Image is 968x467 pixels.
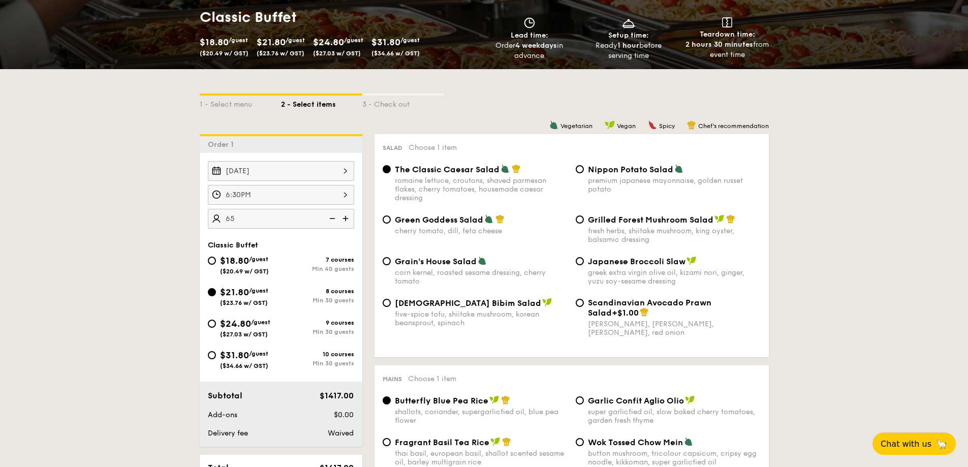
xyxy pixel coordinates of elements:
img: icon-spicy.37a8142b.svg [648,120,657,130]
img: icon-teardown.65201eee.svg [722,17,732,27]
span: Vegetarian [560,122,592,130]
span: Fragrant Basil Tea Rice [395,438,489,447]
strong: 1 hour [617,41,639,50]
span: ($27.03 w/ GST) [220,331,268,338]
span: Spicy [659,122,675,130]
span: $1417.00 [320,391,354,400]
img: icon-add.58712e84.svg [339,209,354,228]
span: Delivery fee [208,429,248,438]
span: $21.80 [257,37,286,48]
span: Setup time: [608,31,649,40]
strong: 4 weekdays [515,41,557,50]
img: icon-chef-hat.a58ddaea.svg [687,120,696,130]
input: $21.80/guest($23.76 w/ GST)8 coursesMin 30 guests [208,288,216,296]
span: $31.80 [371,37,400,48]
input: Garlic Confit Aglio Oliosuper garlicfied oil, slow baked cherry tomatoes, garden fresh thyme [576,396,584,404]
input: Japanese Broccoli Slawgreek extra virgin olive oil, kizami nori, ginger, yuzu soy-sesame dressing [576,257,584,265]
img: icon-vegetarian.fe4039eb.svg [478,256,487,265]
div: 1 - Select menu [200,96,281,110]
input: Butterfly Blue Pea Riceshallots, coriander, supergarlicfied oil, blue pea flower [383,396,391,404]
span: /guest [251,319,270,326]
img: icon-chef-hat.a58ddaea.svg [640,307,649,317]
span: Choose 1 item [408,375,456,383]
div: Order in advance [484,41,575,61]
input: Green Goddess Saladcherry tomato, dill, feta cheese [383,215,391,224]
img: icon-dish.430c3a2e.svg [621,17,636,28]
input: Nippon Potato Saladpremium japanese mayonnaise, golden russet potato [576,165,584,173]
span: /guest [229,37,248,44]
span: /guest [286,37,305,44]
input: Scandinavian Avocado Prawn Salad+$1.00[PERSON_NAME], [PERSON_NAME], [PERSON_NAME], red onion [576,299,584,307]
div: shallots, coriander, supergarlicfied oil, blue pea flower [395,408,568,425]
img: icon-chef-hat.a58ddaea.svg [502,437,511,446]
input: $24.80/guest($27.03 w/ GST)9 coursesMin 30 guests [208,320,216,328]
div: cherry tomato, dill, feta cheese [395,227,568,235]
span: The Classic Caesar Salad [395,165,499,174]
img: icon-vegan.f8ff3823.svg [542,298,552,307]
div: 10 courses [281,351,354,358]
span: Butterfly Blue Pea Rice [395,396,488,406]
img: icon-reduce.1d2dbef1.svg [324,209,339,228]
input: [DEMOGRAPHIC_DATA] Bibim Saladfive-spice tofu, shiitake mushroom, korean beansprout, spinach [383,299,391,307]
input: Event time [208,185,354,205]
div: [PERSON_NAME], [PERSON_NAME], [PERSON_NAME], red onion [588,320,761,337]
input: Grain's House Saladcorn kernel, roasted sesame dressing, cherry tomato [383,257,391,265]
img: icon-clock.2db775ea.svg [522,17,537,28]
img: icon-chef-hat.a58ddaea.svg [501,395,510,404]
input: Event date [208,161,354,181]
div: Ready before serving time [583,41,674,61]
span: /guest [400,37,420,44]
div: Min 30 guests [281,328,354,335]
span: $31.80 [220,350,249,361]
span: Green Goddess Salad [395,215,483,225]
span: Japanese Broccoli Slaw [588,257,685,266]
span: Garlic Confit Aglio Olio [588,396,684,406]
span: Chef's recommendation [698,122,769,130]
button: Chat with us🦙 [872,432,956,455]
span: 🦙 [935,438,948,450]
span: /guest [249,350,268,357]
img: icon-vegetarian.fe4039eb.svg [484,214,493,224]
div: fresh herbs, shiitake mushroom, king oyster, balsamic dressing [588,227,761,244]
span: ($20.49 w/ GST) [200,50,248,57]
img: icon-vegan.f8ff3823.svg [685,395,695,404]
span: Wok Tossed Chow Mein [588,438,683,447]
div: greek extra virgin olive oil, kizami nori, ginger, yuzu soy-sesame dressing [588,268,761,286]
div: 8 courses [281,288,354,295]
span: Classic Buffet [208,241,258,250]
span: Scandinavian Avocado Prawn Salad [588,298,711,318]
div: from event time [682,40,773,60]
span: ($20.49 w/ GST) [220,268,269,275]
img: icon-vegan.f8ff3823.svg [605,120,615,130]
div: super garlicfied oil, slow baked cherry tomatoes, garden fresh thyme [588,408,761,425]
img: icon-chef-hat.a58ddaea.svg [726,214,735,224]
input: The Classic Caesar Saladromaine lettuce, croutons, shaved parmesan flakes, cherry tomatoes, house... [383,165,391,173]
span: ($23.76 w/ GST) [257,50,304,57]
h1: Classic Buffet [200,8,480,26]
div: 7 courses [281,256,354,263]
span: $24.80 [313,37,344,48]
input: Grilled Forest Mushroom Saladfresh herbs, shiitake mushroom, king oyster, balsamic dressing [576,215,584,224]
input: Fragrant Basil Tea Ricethai basil, european basil, shallot scented sesame oil, barley multigrain ... [383,438,391,446]
span: +$1.00 [612,308,639,318]
div: 2 - Select items [281,96,362,110]
span: Order 1 [208,140,238,149]
div: five-spice tofu, shiitake mushroom, korean beansprout, spinach [395,310,568,327]
div: romaine lettuce, croutons, shaved parmesan flakes, cherry tomatoes, housemade caesar dressing [395,176,568,202]
img: icon-vegan.f8ff3823.svg [714,214,725,224]
span: Waived [328,429,354,438]
span: $18.80 [220,255,249,266]
div: corn kernel, roasted sesame dressing, cherry tomato [395,268,568,286]
span: /guest [344,37,363,44]
span: ($34.66 w/ GST) [220,362,268,369]
span: /guest [249,256,268,263]
span: $18.80 [200,37,229,48]
span: Chat with us [881,439,931,449]
span: Salad [383,144,402,151]
div: 3 - Check out [362,96,444,110]
div: premium japanese mayonnaise, golden russet potato [588,176,761,194]
div: Min 40 guests [281,265,354,272]
img: icon-vegetarian.fe4039eb.svg [674,164,683,173]
img: icon-vegetarian.fe4039eb.svg [501,164,510,173]
div: button mushroom, tricolour capsicum, cripsy egg noodle, kikkoman, super garlicfied oil [588,449,761,466]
